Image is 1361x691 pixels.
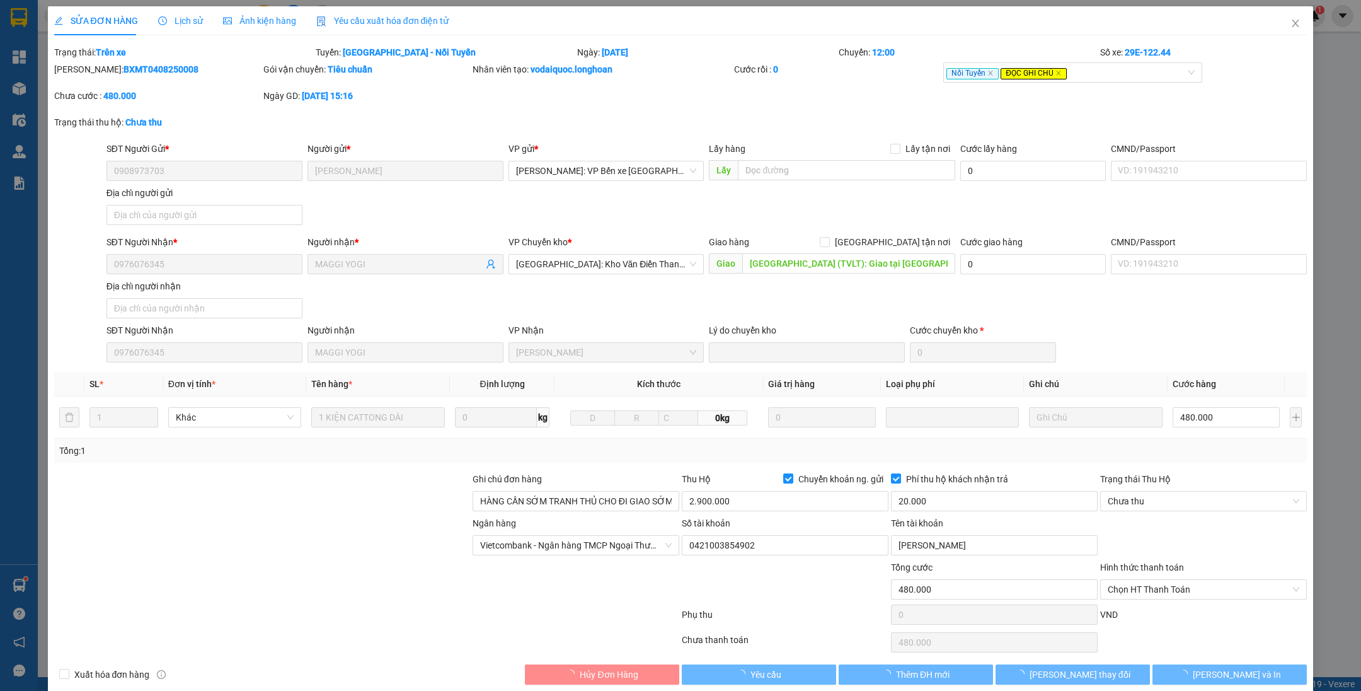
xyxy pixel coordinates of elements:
[709,253,742,274] span: Giao
[343,47,476,57] b: [GEOGRAPHIC_DATA] - Nối Tuyến
[580,668,638,682] span: Hủy Đơn Hàng
[1111,142,1307,156] div: CMND/Passport
[602,47,628,57] b: [DATE]
[508,323,704,337] div: VP Nhận
[508,237,568,247] span: VP Chuyển kho
[486,259,496,269] span: user-add
[709,160,738,180] span: Lấy
[872,47,895,57] b: 12:00
[106,298,302,318] input: Địa chỉ của người nhận
[1024,372,1168,397] th: Ghi chú
[158,16,167,25] span: clock-circle
[750,668,781,682] span: Yêu cầu
[54,62,261,76] div: [PERSON_NAME]:
[896,668,950,682] span: Thêm ĐH mới
[709,323,905,337] div: Lý do chuyển kho
[576,45,837,59] div: Ngày:
[1193,668,1281,682] span: [PERSON_NAME] và In
[570,410,615,426] input: D
[881,372,1025,397] th: Loại phụ phí
[508,142,704,156] div: VP gửi
[1100,472,1307,486] div: Trạng thái Thu Hộ
[698,410,747,426] span: 0kg
[1278,6,1313,42] button: Close
[311,407,445,427] input: VD: Bàn, Ghế
[996,665,1150,685] button: [PERSON_NAME] thay đổi
[839,665,993,685] button: Thêm ĐH mới
[516,161,697,180] span: Hồ Chí Minh: VP Bến xe Miền Tây (Quận Bình Tân)
[54,89,261,103] div: Chưa cước :
[1290,18,1301,28] span: close
[263,89,470,103] div: Ngày GD:
[960,161,1106,181] input: Cước lấy hàng
[106,235,302,249] div: SĐT Người Nhận
[891,518,943,528] label: Tên tài khoản
[223,16,232,25] span: picture
[314,45,576,59] div: Tuyến:
[1111,235,1307,249] div: CMND/Passport
[473,491,679,511] input: Ghi chú đơn hàng
[473,62,732,76] div: Nhân viên tạo:
[302,91,353,101] b: [DATE] 15:16
[106,142,302,156] div: SĐT Người Gửi
[734,62,941,76] div: Cước rồi :
[742,253,955,274] input: Dọc đường
[89,379,100,389] span: SL
[480,379,524,389] span: Định lượng
[516,255,697,274] span: Hà Nội: Kho Văn Điển Thanh Trì
[125,117,162,127] b: Chưa thu
[123,64,198,74] b: BXMT0408250008
[1290,407,1302,427] button: plus
[680,608,890,630] div: Phụ thu
[525,665,679,685] button: Hủy Đơn Hàng
[901,472,1013,486] span: Phí thu hộ khách nhận trả
[830,235,955,249] span: [GEOGRAPHIC_DATA] tận nơi
[473,518,516,528] label: Ngân hàng
[946,68,999,79] span: Nối Tuyến
[682,474,711,484] span: Thu Hộ
[176,408,294,427] span: Khác
[566,670,580,678] span: loading
[910,323,1055,337] div: Cước chuyển kho
[307,235,503,249] div: Người nhận
[682,535,888,555] input: Số tài khoản
[473,474,542,484] label: Ghi chú đơn hàng
[709,237,749,247] span: Giao hàng
[614,410,659,426] input: R
[316,16,449,26] span: Yêu cầu xuất hóa đơn điện tử
[1100,562,1184,572] label: Hình thức thanh toán
[682,518,730,528] label: Số tài khoản
[537,407,549,427] span: kg
[106,323,302,337] div: SĐT Người Nhận
[1030,668,1130,682] span: [PERSON_NAME] thay đổi
[106,186,302,200] div: Địa chỉ người gửi
[1125,47,1171,57] b: 29E-122.44
[1173,379,1216,389] span: Cước hàng
[960,237,1023,247] label: Cước giao hàng
[1179,670,1193,678] span: loading
[658,410,699,426] input: C
[59,444,525,458] div: Tổng: 1
[223,16,296,26] span: Ảnh kiện hàng
[1099,45,1308,59] div: Số xe:
[54,16,63,25] span: edit
[54,115,313,129] div: Trạng thái thu hộ:
[1108,580,1299,599] span: Chọn HT Thanh Toán
[168,379,215,389] span: Đơn vị tính
[307,142,503,156] div: Người gửi
[157,670,166,679] span: info-circle
[737,670,750,678] span: loading
[531,64,612,74] b: vodaiquoc.longhoan
[637,379,680,389] span: Kích thước
[773,64,778,74] b: 0
[1001,68,1067,79] span: ĐỌC GHI CHÚ
[516,343,697,362] span: Lai Châu
[768,407,875,427] input: 0
[158,16,203,26] span: Lịch sử
[1100,610,1118,620] span: VND
[891,535,1098,555] input: Tên tài khoản
[960,254,1106,274] input: Cước giao hàng
[793,472,888,486] span: Chuyển khoản ng. gửi
[1055,70,1062,76] span: close
[59,407,79,427] button: delete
